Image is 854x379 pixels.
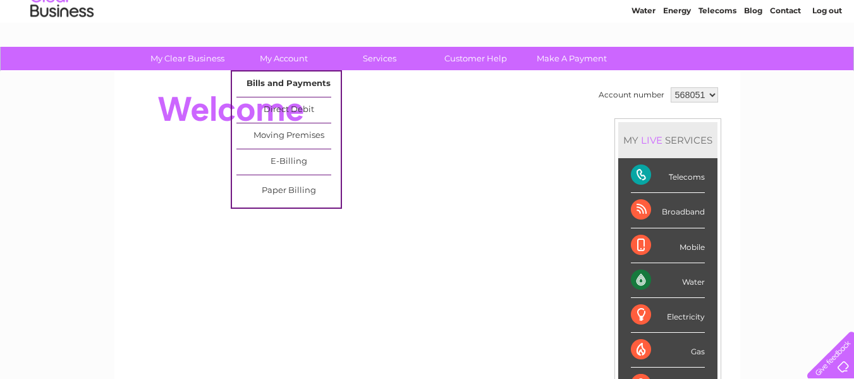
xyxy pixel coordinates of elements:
a: Log out [812,54,842,63]
a: Make A Payment [520,47,624,70]
img: logo.png [30,33,94,71]
div: Clear Business is a trading name of Verastar Limited (registered in [GEOGRAPHIC_DATA] No. 3667643... [129,7,726,61]
a: Direct Debit [236,97,341,123]
div: Mobile [631,228,705,263]
a: My Clear Business [135,47,240,70]
div: LIVE [638,134,665,146]
div: Gas [631,333,705,368]
div: Broadband [631,193,705,228]
a: 0333 014 3131 [616,6,703,22]
a: My Account [231,47,336,70]
a: Contact [770,54,801,63]
a: Blog [744,54,762,63]
a: Moving Premises [236,123,341,149]
a: Water [631,54,656,63]
a: E-Billing [236,149,341,175]
div: MY SERVICES [618,122,717,158]
a: Energy [663,54,691,63]
div: Telecoms [631,158,705,193]
a: Paper Billing [236,178,341,204]
td: Account number [595,84,668,106]
a: Telecoms [698,54,736,63]
a: Bills and Payments [236,71,341,97]
a: Services [327,47,432,70]
div: Water [631,263,705,298]
div: Electricity [631,298,705,333]
a: Customer Help [424,47,528,70]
